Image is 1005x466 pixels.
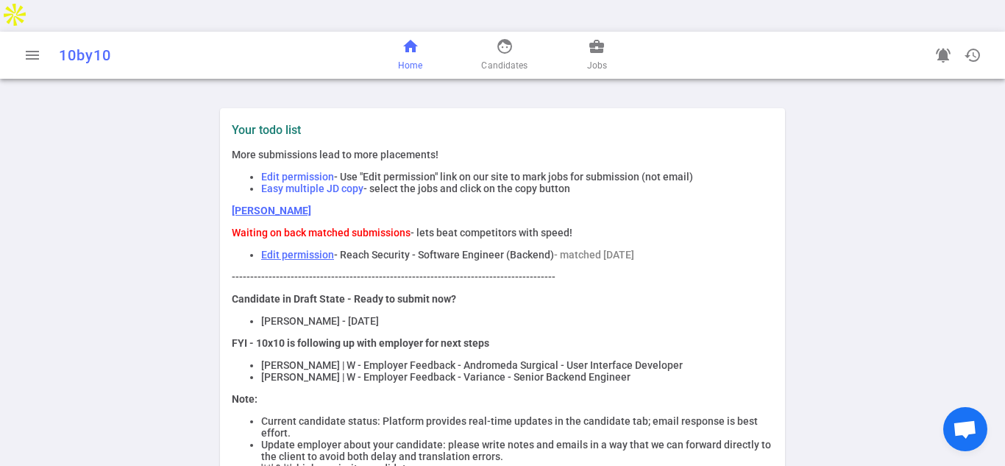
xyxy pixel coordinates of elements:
[481,58,528,73] span: Candidates
[261,359,773,371] li: [PERSON_NAME] | W - Employer Feedback - Andromeda Surgical - User Interface Developer
[232,393,258,405] strong: Note:
[18,40,47,70] button: Open menu
[261,171,334,183] span: Edit permission
[59,46,329,64] div: 10by10
[554,249,634,261] span: - matched [DATE]
[261,249,334,261] a: Edit permission
[588,38,606,55] span: business_center
[261,371,773,383] li: [PERSON_NAME] | W - Employer Feedback - Variance - Senior Backend Engineer
[943,407,987,451] div: Open chat
[261,415,773,439] li: Current candidate status: Platform provides real-time updates in the candidate tab; email respons...
[232,205,311,216] a: [PERSON_NAME]
[232,337,489,349] strong: FYI - 10x10 is following up with employer for next steps
[363,183,570,194] span: - select the jobs and click on the copy button
[334,171,693,183] span: - Use "Edit permission" link on our site to mark jobs for submission (not email)
[232,123,773,137] label: Your todo list
[402,38,419,55] span: home
[232,293,456,305] strong: Candidate in Draft State - Ready to submit now?
[934,46,952,64] span: notifications_active
[398,58,422,73] span: Home
[587,38,607,73] a: Jobs
[496,38,514,55] span: face
[481,38,528,73] a: Candidates
[334,249,554,261] span: - Reach Security - Software Engineer (Backend)
[232,227,411,239] span: Waiting on back matched submissions
[587,58,607,73] span: Jobs
[232,149,438,160] span: More submissions lead to more placements!
[261,439,773,462] li: Update employer about your candidate: please write notes and emails in a way that we can forward ...
[958,40,987,70] button: Open history
[398,38,422,73] a: Home
[24,46,41,64] span: menu
[232,271,773,283] p: ----------------------------------------------------------------------------------------
[261,315,773,327] li: [PERSON_NAME] - [DATE]
[261,183,363,194] span: Easy multiple JD copy
[964,46,981,64] span: history
[411,227,572,239] span: - lets beat competitors with speed!
[928,40,958,70] a: Go to see announcements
